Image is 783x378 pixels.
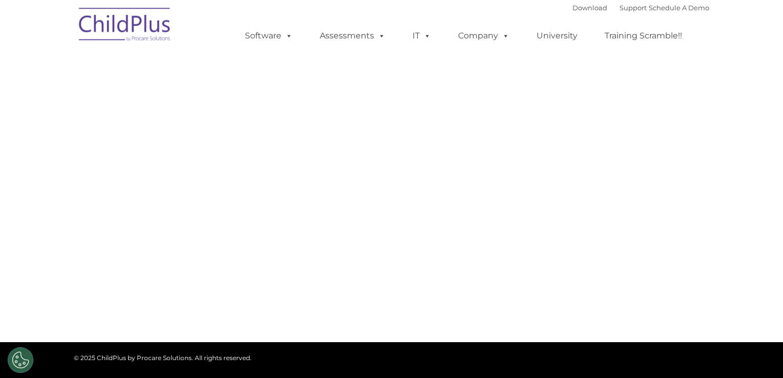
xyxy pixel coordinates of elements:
[310,26,396,46] a: Assessments
[649,4,709,12] a: Schedule A Demo
[572,4,709,12] font: |
[620,4,647,12] a: Support
[8,347,33,373] button: Cookies Settings
[572,4,607,12] a: Download
[74,1,176,52] img: ChildPlus by Procare Solutions
[526,26,588,46] a: University
[402,26,441,46] a: IT
[594,26,692,46] a: Training Scramble!!
[74,354,252,362] span: © 2025 ChildPlus by Procare Solutions. All rights reserved.
[235,26,303,46] a: Software
[448,26,520,46] a: Company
